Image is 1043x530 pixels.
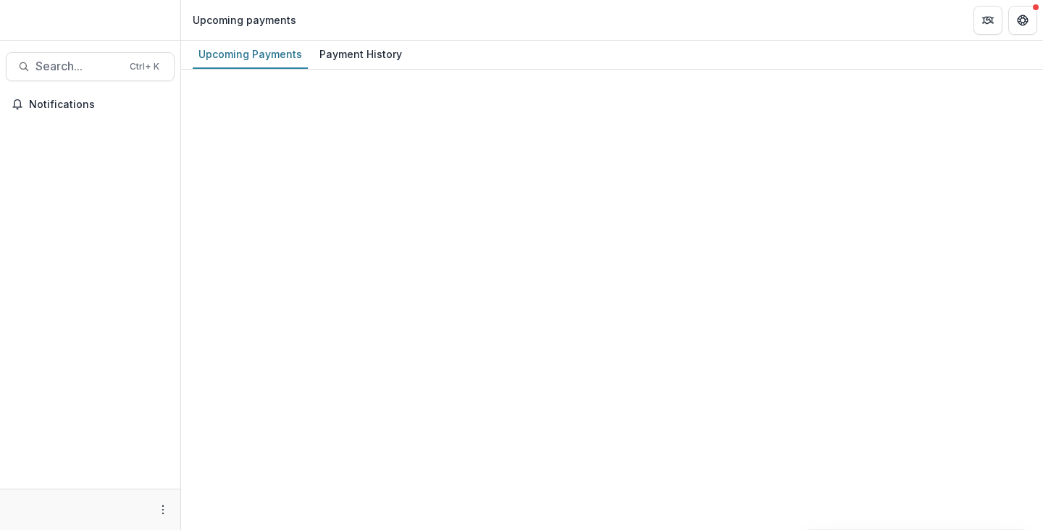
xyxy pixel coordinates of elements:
[193,44,308,65] div: Upcoming Payments
[973,6,1002,35] button: Partners
[193,12,296,28] div: Upcoming payments
[154,501,172,518] button: More
[6,52,175,81] button: Search...
[187,9,302,30] nav: breadcrumb
[193,41,308,69] a: Upcoming Payments
[127,59,162,75] div: Ctrl + K
[1008,6,1037,35] button: Get Help
[314,44,408,65] div: Payment History
[6,93,175,116] button: Notifications
[29,99,169,111] span: Notifications
[314,41,408,69] a: Payment History
[35,59,121,73] span: Search...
